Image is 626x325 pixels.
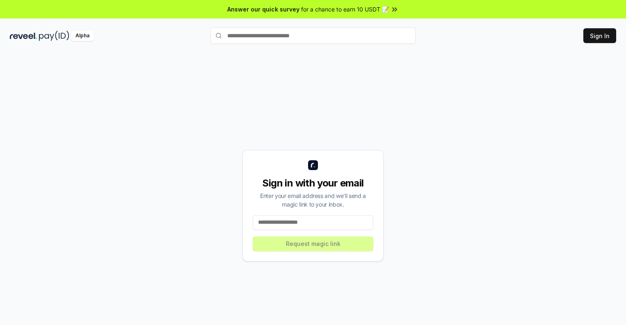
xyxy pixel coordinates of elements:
[308,160,318,170] img: logo_small
[71,31,94,41] div: Alpha
[301,5,389,14] span: for a chance to earn 10 USDT 📝
[253,191,373,209] div: Enter your email address and we’ll send a magic link to your inbox.
[227,5,299,14] span: Answer our quick survey
[583,28,616,43] button: Sign In
[39,31,69,41] img: pay_id
[253,177,373,190] div: Sign in with your email
[10,31,37,41] img: reveel_dark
